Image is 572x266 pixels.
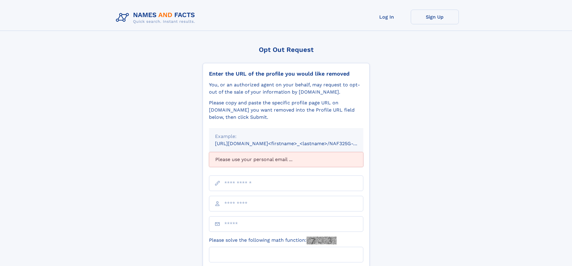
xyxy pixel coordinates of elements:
div: You, or an authorized agent on your behalf, may request to opt-out of the sale of your informatio... [209,81,363,96]
a: Log In [363,10,411,24]
div: Please copy and paste the specific profile page URL on [DOMAIN_NAME] you want removed into the Pr... [209,99,363,121]
img: Logo Names and Facts [113,10,200,26]
label: Please solve the following math function: [209,237,337,244]
small: [URL][DOMAIN_NAME]<firstname>_<lastname>/NAF325G-xxxxxxxx [215,141,375,146]
div: Example: [215,133,357,140]
div: Please use your personal email ... [209,152,363,167]
div: Opt Out Request [203,46,370,53]
div: Enter the URL of the profile you would like removed [209,70,363,77]
a: Sign Up [411,10,459,24]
